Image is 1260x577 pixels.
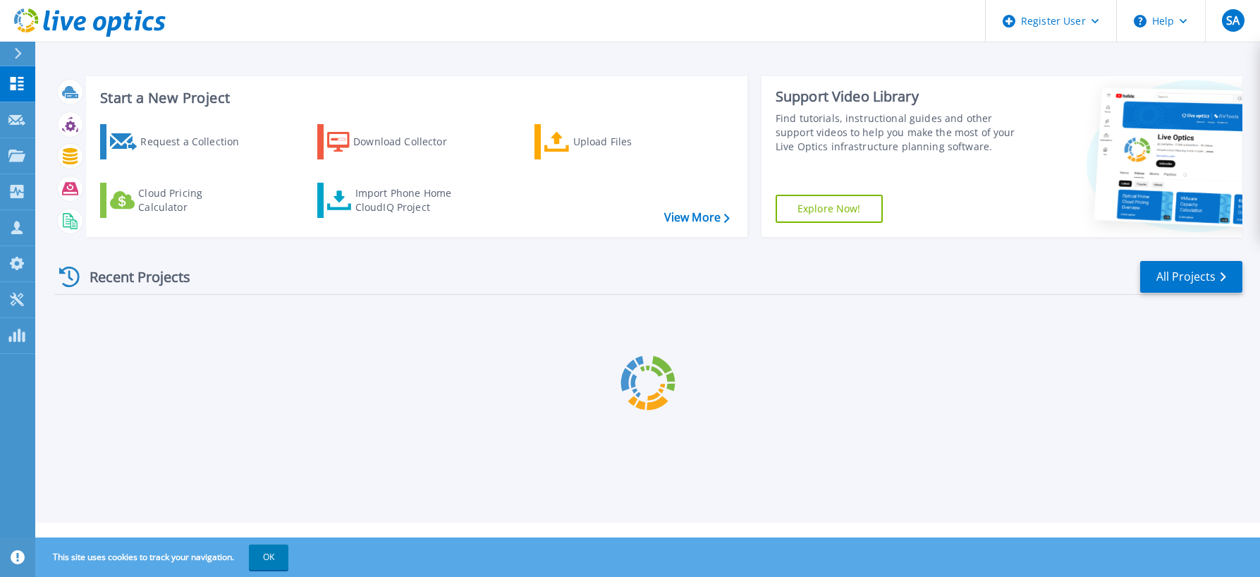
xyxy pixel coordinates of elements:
[100,183,257,218] a: Cloud Pricing Calculator
[100,90,729,106] h3: Start a New Project
[140,128,253,156] div: Request a Collection
[355,186,465,214] div: Import Phone Home CloudIQ Project
[1226,15,1240,26] span: SA
[664,211,730,224] a: View More
[1140,261,1242,293] a: All Projects
[54,260,209,294] div: Recent Projects
[776,111,1020,154] div: Find tutorials, instructional guides and other support videos to help you make the most of your L...
[39,545,288,570] span: This site uses cookies to track your navigation.
[353,128,466,156] div: Download Collector
[317,124,475,159] a: Download Collector
[776,87,1020,106] div: Support Video Library
[138,186,251,214] div: Cloud Pricing Calculator
[249,545,288,570] button: OK
[776,195,883,223] a: Explore Now!
[573,128,686,156] div: Upload Files
[100,124,257,159] a: Request a Collection
[534,124,692,159] a: Upload Files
